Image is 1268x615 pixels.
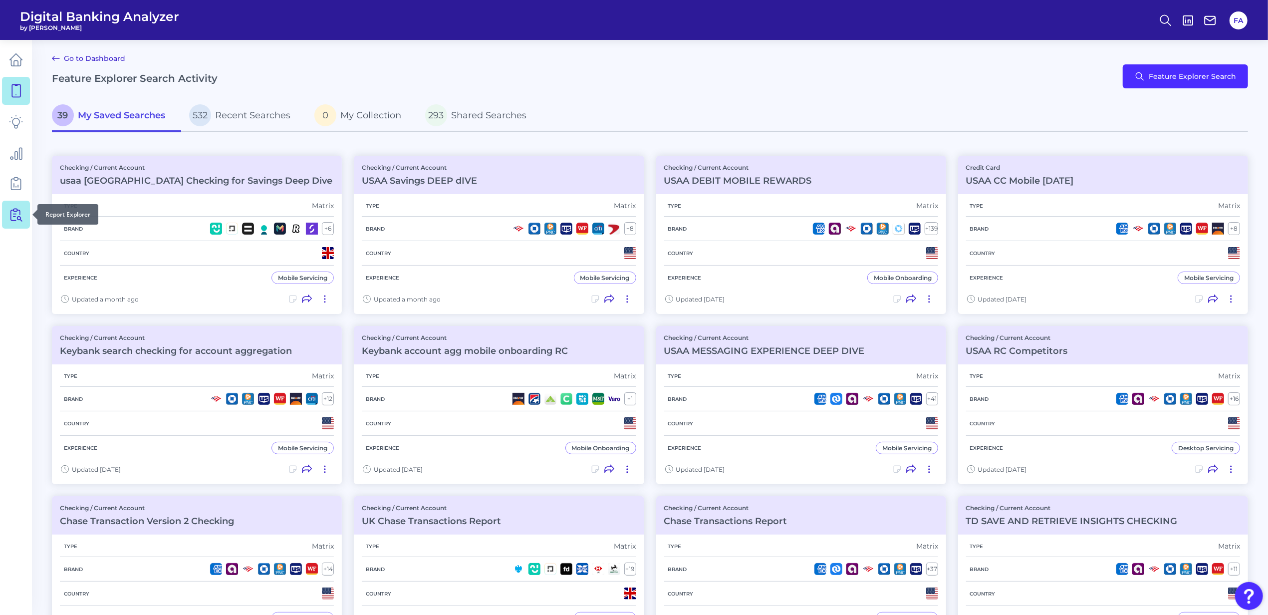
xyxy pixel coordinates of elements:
[1228,563,1240,576] div: + 11
[664,504,787,512] p: Checking / Current Account
[362,445,403,451] h5: Experience
[425,104,447,126] span: 293
[60,445,101,451] h5: Experience
[215,110,290,121] span: Recent Searches
[362,226,389,232] h5: Brand
[664,591,698,597] h5: Country
[52,156,342,314] a: Checking / Current Accountusaa [GEOGRAPHIC_DATA] Checking for Savings Deep DiveTypeMatrixBrand+6C...
[966,275,1008,281] h5: Experience
[60,566,87,573] h5: Brand
[1228,392,1240,405] div: + 16
[312,542,334,551] div: Matrix
[362,566,389,573] h5: Brand
[52,52,125,64] a: Go to Dashboard
[1149,72,1236,80] span: Feature Explorer Search
[417,100,542,132] a: 293Shared Searches
[60,420,93,427] h5: Country
[966,250,1000,257] h5: Country
[966,445,1008,451] h5: Experience
[676,296,725,303] span: Updated [DATE]
[926,392,938,405] div: + 41
[1123,64,1248,88] button: Feature Explorer Search
[966,373,988,379] h5: Type
[362,516,501,527] h3: UK Chase Transactions Report
[78,110,165,121] span: My Saved Searches
[314,104,336,126] span: 0
[278,444,327,452] div: Mobile Servicing
[362,164,477,171] p: Checking / Current Account
[614,371,636,380] div: Matrix
[60,275,101,281] h5: Experience
[966,164,1074,171] p: Credit Card
[374,296,441,303] span: Updated a month ago
[362,396,389,402] h5: Brand
[362,373,383,379] h5: Type
[60,516,234,527] h3: Chase Transaction Version 2 Checking
[354,326,644,484] a: Checking / Current AccountKeybank account agg mobile onboarding RCTypeMatrixBrand+1CountryExperie...
[60,396,87,402] h5: Brand
[1178,444,1234,452] div: Desktop Servicing
[340,110,401,121] span: My Collection
[362,345,568,356] h3: Keybank account agg mobile onboarding RC
[60,543,81,550] h5: Type
[72,466,121,473] span: Updated [DATE]
[978,296,1027,303] span: Updated [DATE]
[60,373,81,379] h5: Type
[580,274,630,282] div: Mobile Servicing
[20,24,179,31] span: by [PERSON_NAME]
[966,203,988,209] h5: Type
[312,371,334,380] div: Matrix
[966,591,1000,597] h5: Country
[624,222,636,235] div: + 8
[362,250,395,257] h5: Country
[52,104,74,126] span: 39
[664,420,698,427] h5: Country
[676,466,725,473] span: Updated [DATE]
[966,543,988,550] h5: Type
[374,466,423,473] span: Updated [DATE]
[181,100,306,132] a: 532Recent Searches
[52,100,181,132] a: 39My Saved Searches
[189,104,211,126] span: 532
[60,250,93,257] h5: Country
[656,156,946,314] a: Checking / Current AccountUSAA DEBIT MOBILE REWARDSTypeMatrixBrand+139CountryExperienceMobile Onb...
[60,504,234,512] p: Checking / Current Account
[664,334,865,341] p: Checking / Current Account
[306,100,417,132] a: 0My Collection
[1218,371,1240,380] div: Matrix
[664,250,698,257] h5: Country
[72,296,139,303] span: Updated a month ago
[664,226,691,232] h5: Brand
[60,591,93,597] h5: Country
[1235,582,1263,610] button: Open Resource Center
[1184,274,1234,282] div: Mobile Servicing
[312,201,334,210] div: Matrix
[916,201,938,210] div: Matrix
[362,203,383,209] h5: Type
[664,164,812,171] p: Checking / Current Account
[966,566,993,573] h5: Brand
[624,563,636,576] div: + 19
[978,466,1027,473] span: Updated [DATE]
[362,420,395,427] h5: Country
[37,204,98,225] div: Report Explorer
[664,345,865,356] h3: USAA MESSAGING EXPERIENCE DEEP DIVE
[916,371,938,380] div: Matrix
[278,274,327,282] div: Mobile Servicing
[614,542,636,551] div: Matrix
[664,396,691,402] h5: Brand
[614,201,636,210] div: Matrix
[664,445,706,451] h5: Experience
[664,373,686,379] h5: Type
[958,326,1248,484] a: Checking / Current AccountUSAA RC CompetitorsTypeMatrixBrand+16CountryExperienceDesktop Servicing...
[966,345,1068,356] h3: USAA RC Competitors
[656,326,946,484] a: Checking / Current AccountUSAA MESSAGING EXPERIENCE DEEP DIVETypeMatrixBrand+41CountryExperienceM...
[1230,11,1248,29] button: FA
[362,504,501,512] p: Checking / Current Account
[322,392,334,405] div: + 12
[322,563,334,576] div: + 14
[664,566,691,573] h5: Brand
[52,72,218,84] h2: Feature Explorer Search Activity
[966,420,1000,427] h5: Country
[451,110,526,121] span: Shared Searches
